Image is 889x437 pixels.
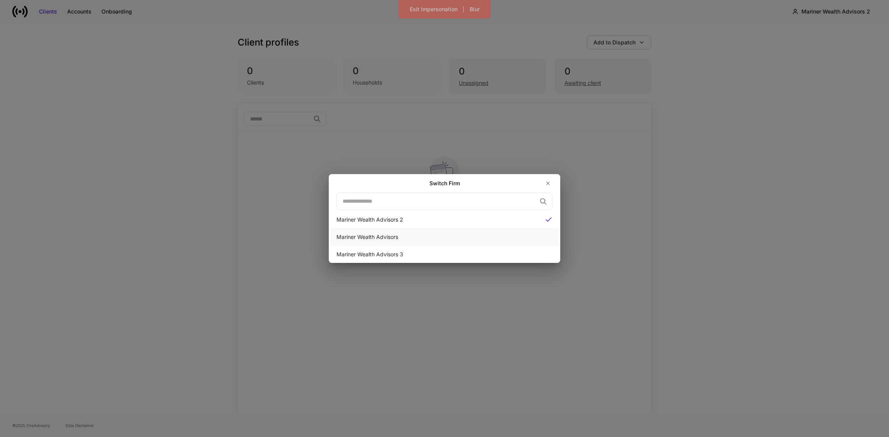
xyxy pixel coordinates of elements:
div: Mariner Wealth Advisors 3 [336,251,553,258]
div: Mariner Wealth Advisors [336,233,553,241]
div: Blur [470,5,480,13]
div: Exit Impersonation [410,5,458,13]
h2: Switch Firm [429,180,460,187]
div: Mariner Wealth Advisors 2 [336,216,539,224]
